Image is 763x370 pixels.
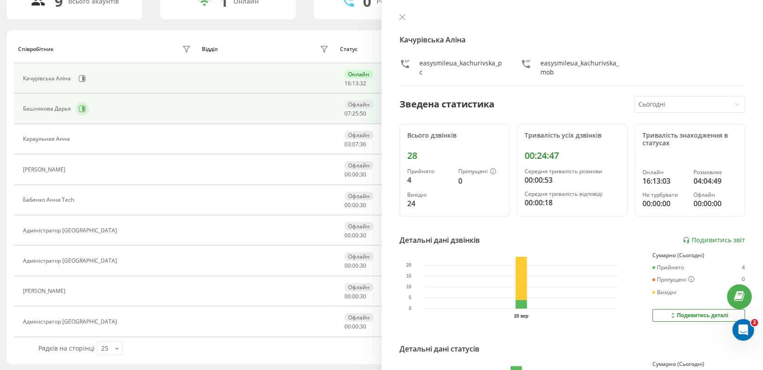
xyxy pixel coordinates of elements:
[360,110,366,117] span: 50
[344,80,366,87] div: : :
[23,166,68,173] div: [PERSON_NAME]
[344,263,366,269] div: : :
[751,319,758,326] span: 2
[344,262,351,269] span: 00
[101,344,108,353] div: 25
[344,171,366,178] div: : :
[360,171,366,178] span: 30
[352,262,358,269] span: 00
[344,111,366,117] div: : :
[344,231,351,239] span: 00
[525,168,619,175] div: Середня тривалість розмови
[525,197,619,208] div: 00:00:18
[344,110,351,117] span: 07
[400,235,480,245] div: Детальні дані дзвінків
[642,192,686,198] div: Не турбувати
[23,319,119,325] div: Адміністратор [GEOGRAPHIC_DATA]
[406,274,412,279] text: 15
[409,296,412,301] text: 5
[652,289,676,296] div: Вихідні
[352,110,358,117] span: 25
[352,79,358,87] span: 13
[344,324,366,330] div: : :
[407,192,451,198] div: Вихідні
[642,169,686,176] div: Онлайн
[525,132,619,139] div: Тривалість усіх дзвінків
[742,276,745,283] div: 0
[693,169,737,176] div: Розмовляє
[406,285,412,290] text: 10
[360,323,366,330] span: 30
[458,168,502,176] div: Пропущені
[514,314,529,319] text: 20 вер
[23,288,68,294] div: [PERSON_NAME]
[344,252,373,261] div: Офлайн
[352,201,358,209] span: 00
[352,231,358,239] span: 00
[344,131,373,139] div: Офлайн
[693,198,737,209] div: 00:00:00
[407,198,451,209] div: 24
[360,292,366,300] span: 30
[652,309,745,322] button: Подивитись деталі
[344,141,366,148] div: : :
[400,97,494,111] div: Зведена статистика
[202,46,218,52] div: Відділ
[540,59,623,77] div: easysmileua_kachurivska_mob
[344,79,351,87] span: 16
[344,232,366,239] div: : :
[407,168,451,175] div: Прийнято
[344,293,366,300] div: : :
[38,344,95,352] span: Рядків на сторінці
[652,264,684,271] div: Прийнято
[419,59,502,77] div: easysmileua_kachurivska_pc
[23,258,119,264] div: Адміністратор [GEOGRAPHIC_DATA]
[344,100,373,109] div: Офлайн
[732,319,754,341] iframe: Intercom live chat
[344,222,373,231] div: Офлайн
[406,263,412,268] text: 20
[407,175,451,185] div: 4
[683,236,745,244] a: Подивитись звіт
[344,201,351,209] span: 00
[23,197,76,203] div: Бабенко Анна Tech
[525,175,619,185] div: 00:00:53
[344,202,366,208] div: : :
[525,150,619,161] div: 00:24:47
[360,79,366,87] span: 32
[693,192,737,198] div: Офлайн
[360,231,366,239] span: 30
[23,106,73,112] div: Башнякова Дарья
[360,140,366,148] span: 36
[352,292,358,300] span: 00
[742,264,745,271] div: 4
[344,283,373,291] div: Офлайн
[344,292,351,300] span: 00
[23,227,119,234] div: Адміністратор [GEOGRAPHIC_DATA]
[407,132,502,139] div: Всього дзвінків
[23,75,73,82] div: Качурівська Аліна
[344,313,373,322] div: Офлайн
[642,198,686,209] div: 00:00:00
[642,176,686,186] div: 16:13:03
[344,140,351,148] span: 03
[669,312,728,319] div: Подивитись деталі
[23,136,72,142] div: Караульная Анна
[18,46,54,52] div: Співробітник
[352,323,358,330] span: 00
[360,201,366,209] span: 30
[352,140,358,148] span: 07
[458,176,502,186] div: 0
[340,46,358,52] div: Статус
[693,176,737,186] div: 04:04:49
[344,171,351,178] span: 00
[352,171,358,178] span: 00
[652,276,694,283] div: Пропущені
[525,191,619,197] div: Середня тривалість відповіді
[344,323,351,330] span: 00
[407,150,502,161] div: 28
[344,192,373,200] div: Офлайн
[344,70,373,79] div: Онлайн
[344,161,373,170] div: Офлайн
[652,252,745,259] div: Сумарно (Сьогодні)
